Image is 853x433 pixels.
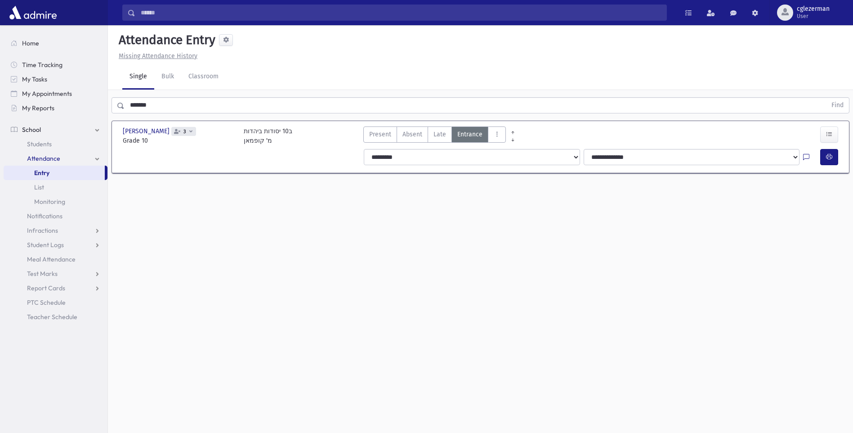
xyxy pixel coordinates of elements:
[115,32,215,48] h5: Attendance Entry
[4,238,107,252] a: Student Logs
[181,64,226,90] a: Classroom
[27,226,58,235] span: Infractions
[22,39,39,47] span: Home
[363,126,506,145] div: AttTypes
[119,52,197,60] u: Missing Attendance History
[7,4,59,22] img: AdmirePro
[4,310,107,324] a: Teacher Schedule
[4,122,107,137] a: School
[797,5,830,13] span: cglezerman
[22,104,54,112] span: My Reports
[27,241,64,249] span: Student Logs
[34,183,44,191] span: List
[27,140,52,148] span: Students
[4,266,107,281] a: Test Marks
[4,194,107,209] a: Monitoring
[4,101,107,115] a: My Reports
[27,313,77,321] span: Teacher Schedule
[4,72,107,86] a: My Tasks
[135,5,666,21] input: Search
[182,129,188,135] span: 3
[115,52,197,60] a: Missing Attendance History
[4,166,105,180] a: Entry
[4,36,107,50] a: Home
[27,255,76,263] span: Meal Attendance
[123,126,171,136] span: [PERSON_NAME]
[4,180,107,194] a: List
[22,61,63,69] span: Time Tracking
[4,137,107,151] a: Students
[402,130,422,139] span: Absent
[123,136,235,145] span: Grade 10
[4,281,107,295] a: Report Cards
[4,86,107,101] a: My Appointments
[22,75,47,83] span: My Tasks
[826,98,849,113] button: Find
[27,284,65,292] span: Report Cards
[433,130,446,139] span: Late
[369,130,391,139] span: Present
[154,64,181,90] a: Bulk
[122,64,154,90] a: Single
[27,212,63,220] span: Notifications
[4,223,107,238] a: Infractions
[457,130,482,139] span: Entrance
[27,270,58,278] span: Test Marks
[4,58,107,72] a: Time Tracking
[4,151,107,166] a: Attendance
[4,252,107,266] a: Meal Attendance
[22,90,72,98] span: My Appointments
[34,169,49,177] span: Entry
[244,126,292,145] div: ב10 יסודות ביהדות מ' קופמאן
[4,209,107,223] a: Notifications
[27,154,60,162] span: Attendance
[27,298,66,307] span: PTC Schedule
[22,126,41,134] span: School
[797,13,830,20] span: User
[34,198,65,206] span: Monitoring
[4,295,107,310] a: PTC Schedule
